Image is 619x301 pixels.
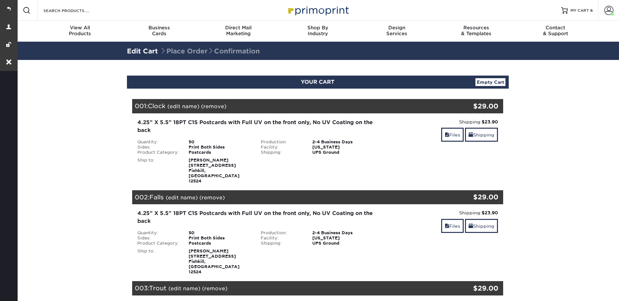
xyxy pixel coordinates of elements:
[43,7,106,14] input: SEARCH PRODUCTS.....
[384,119,498,125] div: Shipping:
[119,21,199,42] a: BusinessCards
[475,78,505,86] a: Empty Cart
[570,8,589,13] span: MY CART
[256,145,307,150] div: Facility:
[137,209,375,225] div: 4.25" X 5.5" 18PT C1S Postcards with Full UV on the front only, No UV Coating on the back
[132,158,184,184] div: Ship to:
[307,150,379,155] div: UPS Ground
[119,25,199,31] span: Business
[441,128,464,142] a: Files
[256,230,307,236] div: Production:
[184,241,256,246] div: Postcards
[278,25,357,31] span: Shop By
[307,145,379,150] div: [US_STATE]
[168,285,200,292] a: (edit name)
[184,139,256,145] div: 50
[132,145,184,150] div: Sides:
[516,25,595,36] div: & Support
[167,103,199,109] a: (edit name)
[132,249,184,275] div: Ship to:
[437,25,516,36] div: & Templates
[199,25,278,36] div: Marketing
[516,21,595,42] a: Contact& Support
[278,21,357,42] a: Shop ByIndustry
[357,21,437,42] a: DesignServices
[132,190,441,205] div: 002:
[160,47,260,55] span: Place Order Confirmation
[184,230,256,236] div: 50
[357,25,437,36] div: Services
[307,139,379,145] div: 2-4 Business Days
[437,21,516,42] a: Resources& Templates
[441,101,499,111] div: $29.00
[148,102,165,109] span: Clock
[285,3,350,17] img: Primoprint
[256,236,307,241] div: Facility:
[301,79,334,85] span: YOUR CART
[132,241,184,246] div: Product Category:
[189,249,240,274] strong: [PERSON_NAME] [STREET_ADDRESS] Fishkill, [GEOGRAPHIC_DATA] 12524
[189,158,240,183] strong: [PERSON_NAME] [STREET_ADDRESS] Fishkill, [GEOGRAPHIC_DATA] 12524
[184,150,256,155] div: Postcards
[184,145,256,150] div: Print Both Sides
[149,193,164,201] span: Falls
[137,119,375,134] div: 4.25" X 5.5" 18PT C1S Postcards with Full UV on the front only, No UV Coating on the back
[40,25,120,36] div: Products
[256,241,307,246] div: Shipping:
[184,236,256,241] div: Print Both Sides
[199,25,278,31] span: Direct Mail
[516,25,595,31] span: Contact
[132,150,184,155] div: Product Category:
[127,47,158,55] a: Edit Cart
[199,194,225,201] a: (remove)
[149,284,166,292] span: Trout
[307,241,379,246] div: UPS Ground
[166,194,198,201] a: (edit name)
[384,209,498,216] div: Shipping:
[132,99,441,113] div: 001:
[256,150,307,155] div: Shipping:
[441,219,464,233] a: Files
[278,25,357,36] div: Industry
[465,128,498,142] a: Shipping
[132,281,441,295] div: 003:
[40,21,120,42] a: View AllProducts
[40,25,120,31] span: View All
[307,236,379,241] div: [US_STATE]
[202,285,227,292] a: (remove)
[441,192,499,202] div: $29.00
[201,103,226,109] a: (remove)
[256,139,307,145] div: Production:
[132,236,184,241] div: Sides:
[441,283,499,293] div: $29.00
[437,25,516,31] span: Resources
[482,210,498,215] strong: $23.90
[132,230,184,236] div: Quantity:
[445,223,449,229] span: files
[469,223,473,229] span: shipping
[199,21,278,42] a: Direct MailMarketing
[590,8,593,13] span: 6
[469,132,473,137] span: shipping
[445,132,449,137] span: files
[119,25,199,36] div: Cards
[132,139,184,145] div: Quantity:
[357,25,437,31] span: Design
[307,230,379,236] div: 2-4 Business Days
[465,219,498,233] a: Shipping
[482,119,498,124] strong: $23.90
